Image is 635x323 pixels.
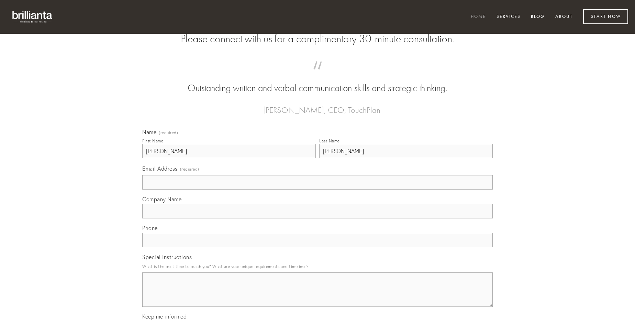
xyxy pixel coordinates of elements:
[319,138,340,143] div: Last Name
[153,68,482,82] span: “
[7,7,58,27] img: brillianta - research, strategy, marketing
[583,9,628,24] a: Start Now
[492,11,525,23] a: Services
[142,138,163,143] div: First Name
[466,11,490,23] a: Home
[159,131,178,135] span: (required)
[142,32,493,45] h2: Please connect with us for a complimentary 30-minute consultation.
[142,262,493,271] p: What is the best time to reach you? What are your unique requirements and timelines?
[142,129,156,136] span: Name
[526,11,549,23] a: Blog
[551,11,577,23] a: About
[153,95,482,117] figcaption: — [PERSON_NAME], CEO, TouchPlan
[142,225,158,232] span: Phone
[180,164,199,174] span: (required)
[142,254,192,260] span: Special Instructions
[153,68,482,95] blockquote: Outstanding written and verbal communication skills and strategic thinking.
[142,165,178,172] span: Email Address
[142,196,181,203] span: Company Name
[142,313,187,320] span: Keep me informed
